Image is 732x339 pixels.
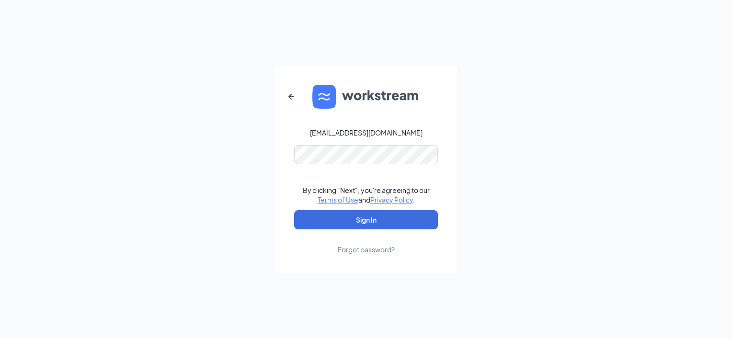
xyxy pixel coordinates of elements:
[303,185,430,204] div: By clicking "Next", you're agreeing to our and .
[338,229,395,254] a: Forgot password?
[310,128,423,137] div: [EMAIL_ADDRESS][DOMAIN_NAME]
[294,210,438,229] button: Sign In
[338,245,395,254] div: Forgot password?
[370,195,413,204] a: Privacy Policy
[286,91,297,102] svg: ArrowLeftNew
[280,85,303,108] button: ArrowLeftNew
[312,85,420,109] img: WS logo and Workstream text
[318,195,358,204] a: Terms of Use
